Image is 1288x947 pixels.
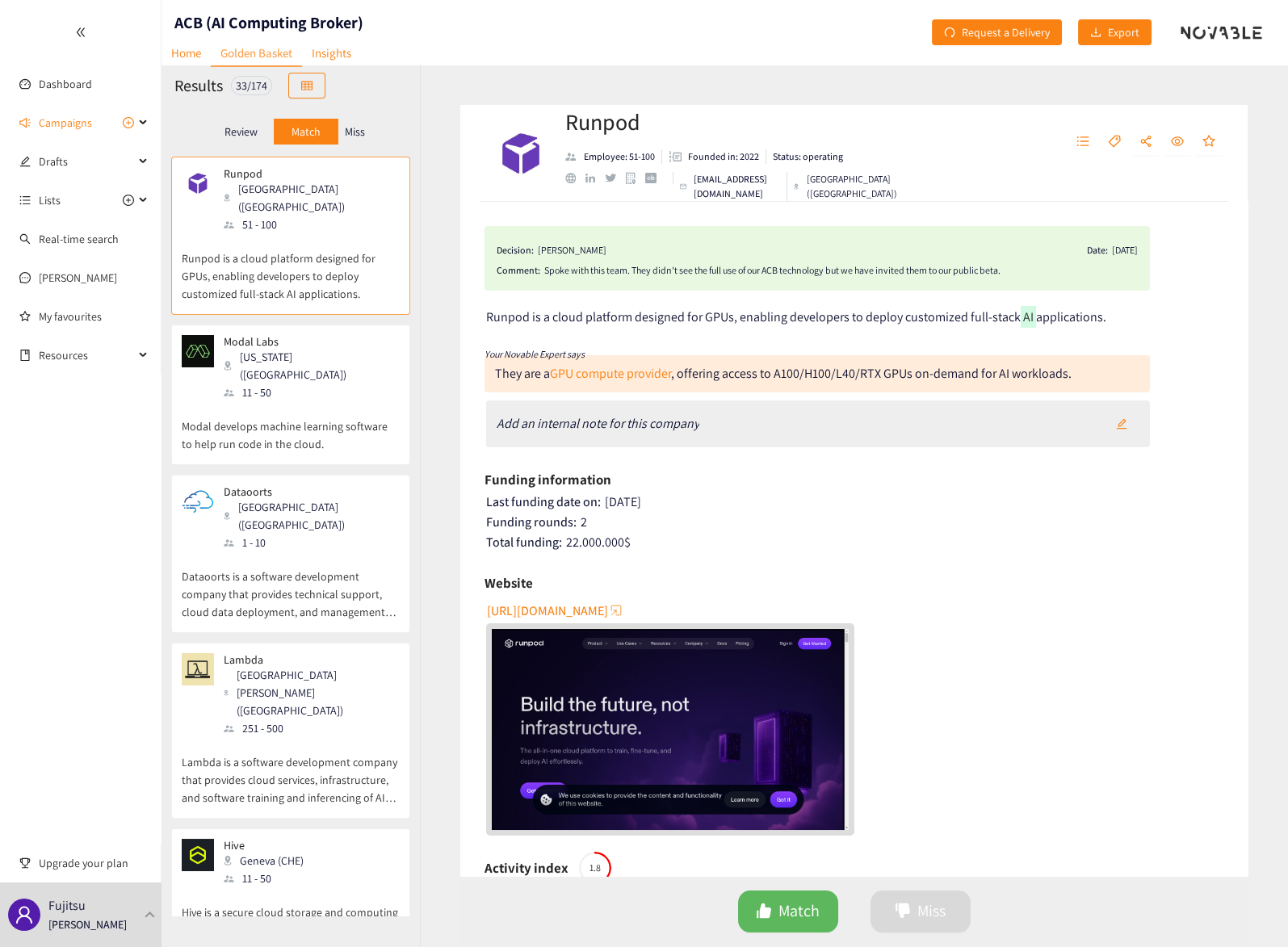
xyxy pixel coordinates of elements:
p: Lambda [224,653,388,666]
span: [URL][DOMAIN_NAME] [487,601,608,621]
div: [GEOGRAPHIC_DATA] ([GEOGRAPHIC_DATA]) [794,172,913,201]
span: applications. [1036,308,1106,325]
span: double-left [75,27,86,38]
a: [PERSON_NAME] [39,270,117,285]
h6: Activity index [485,856,568,880]
span: tag [1108,135,1121,149]
span: Request a Delivery [962,23,1050,41]
span: like [756,903,772,921]
button: edit [1104,411,1139,437]
h6: Website [485,571,533,595]
span: Decision: [497,242,534,258]
h2: Results [174,74,223,97]
a: Real-time search [39,232,119,246]
div: [US_STATE] ([GEOGRAPHIC_DATA]) [224,348,398,383]
li: Founded in year [662,149,766,164]
span: Runpod is a cloud platform designed for GPUs, enabling developers to deploy customized full-stack [486,308,1021,325]
span: Export [1108,23,1139,41]
span: redo [944,27,955,40]
div: 11 - 50 [224,383,398,401]
img: Snapshot of the company's website [182,335,214,367]
div: 33 / 174 [231,76,272,95]
img: Snapshot of the company's website [182,167,214,199]
h6: Funding information [485,467,611,492]
span: Total funding: [486,534,562,551]
span: Last funding date on: [486,493,601,510]
span: edit [19,156,31,167]
p: Hive [224,839,304,852]
p: Review [224,125,258,138]
span: share-alt [1139,135,1152,149]
div: They are a , offering access to A100/H100/L40/RTX GPUs on-demand for AI workloads. [495,365,1072,382]
span: eye [1171,135,1184,149]
span: plus-circle [123,195,134,206]
div: 51 - 100 [224,216,398,233]
div: 1 - 10 [224,534,398,551]
a: GPU compute provider [550,365,671,382]
span: Match [778,899,820,924]
span: book [19,350,31,361]
h1: ACB (AI Computing Broker) [174,11,363,34]
span: Funding rounds: [486,513,577,530]
span: plus-circle [123,117,134,128]
a: website [565,173,585,183]
p: [EMAIL_ADDRESS][DOMAIN_NAME] [694,172,780,201]
p: Lambda is a software development company that provides cloud services, infrastructure, and softwa... [182,737,400,807]
button: star [1194,129,1223,155]
p: Modal Labs [224,335,388,348]
button: redoRequest a Delivery [932,19,1062,45]
button: tag [1100,129,1129,155]
p: Match [292,125,321,138]
a: google maps [626,172,646,184]
span: Date: [1087,242,1108,258]
span: Resources [39,339,134,371]
span: trophy [19,857,31,869]
button: [URL][DOMAIN_NAME] [487,597,624,623]
div: 2 [486,514,1224,530]
i: Add an internal note for this company [497,415,699,432]
a: Home [162,40,211,65]
span: Comment: [497,262,540,279]
li: Employees [565,149,662,164]
a: My favourites [39,300,149,333]
span: star [1202,135,1215,149]
button: downloadExport [1078,19,1152,45]
div: [DATE] [486,494,1224,510]
mark: AI [1021,306,1036,328]
span: Campaigns [39,107,92,139]
button: table [288,73,325,98]
span: user [15,905,34,924]
img: Snapshot of the Company's website [492,629,850,830]
span: Lists [39,184,61,216]
iframe: Chat Widget [1207,869,1288,947]
a: Insights [302,40,361,65]
a: twitter [605,174,625,182]
img: Company Logo [489,121,553,186]
span: Upgrade your plan [39,847,149,879]
div: 22.000.000 $ [486,534,1224,551]
p: Founded in: 2022 [688,149,759,164]
div: [GEOGRAPHIC_DATA][PERSON_NAME] ([GEOGRAPHIC_DATA]) [224,666,398,719]
p: [PERSON_NAME] [48,916,127,933]
a: Dashboard [39,77,92,91]
p: Fujitsu [48,895,86,916]
img: Snapshot of the company's website [182,653,214,685]
span: sound [19,117,31,128]
div: Spoke with this team. They didn't see the full use of our ACB technology but we have invited them... [544,262,1138,279]
span: download [1090,27,1101,40]
button: unordered-list [1068,129,1097,155]
div: [GEOGRAPHIC_DATA] ([GEOGRAPHIC_DATA]) [224,498,398,534]
div: [GEOGRAPHIC_DATA] ([GEOGRAPHIC_DATA]) [224,180,398,216]
button: eye [1163,129,1192,155]
p: Dataoorts is a software development company that provides technical support, cloud data deploymen... [182,551,400,621]
span: edit [1116,418,1127,431]
p: Runpod is a cloud platform designed for GPUs, enabling developers to deploy customized full-stack... [182,233,400,303]
button: dislikeMiss [871,890,971,932]
p: Miss [345,125,365,138]
button: likeMatch [738,890,838,932]
p: Modal develops machine learning software to help run code in the cloud. [182,401,400,453]
p: Employee: 51-100 [584,149,655,164]
p: Status: operating [773,149,843,164]
button: share-alt [1131,129,1160,155]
